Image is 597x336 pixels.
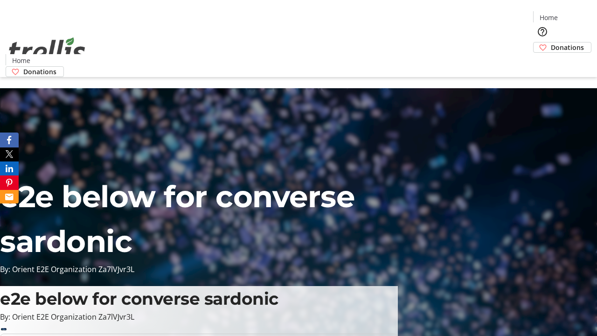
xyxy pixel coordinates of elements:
a: Home [534,13,563,22]
span: Home [12,56,30,65]
a: Donations [6,66,64,77]
a: Home [6,56,36,65]
img: Orient E2E Organization Za7lVJvr3L's Logo [6,27,89,74]
a: Donations [533,42,591,53]
span: Home [540,13,558,22]
button: Help [533,22,552,41]
span: Donations [551,42,584,52]
button: Cart [533,53,552,71]
span: Donations [23,67,56,77]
